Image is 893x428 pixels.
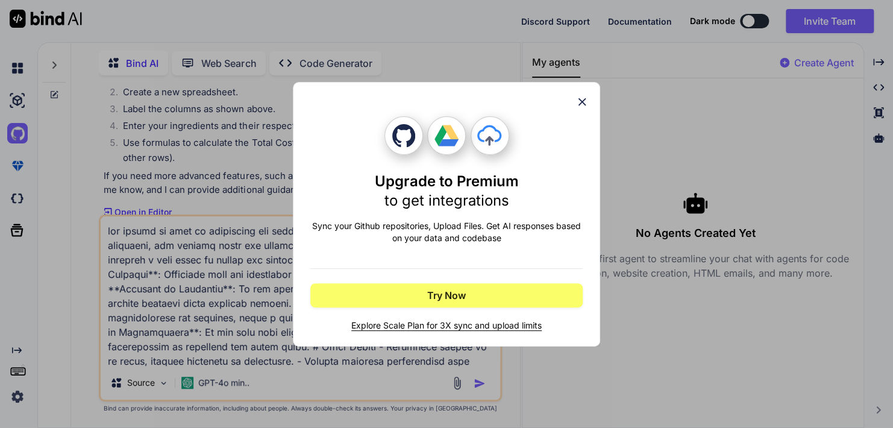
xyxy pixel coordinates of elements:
[375,172,519,210] h1: Upgrade to Premium
[310,319,583,332] span: Explore Scale Plan for 3X sync and upload limits
[310,220,583,244] p: Sync your Github repositories, Upload Files. Get AI responses based on your data and codebase
[427,288,466,303] span: Try Now
[310,283,583,307] button: Try Now
[384,192,509,209] span: to get integrations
